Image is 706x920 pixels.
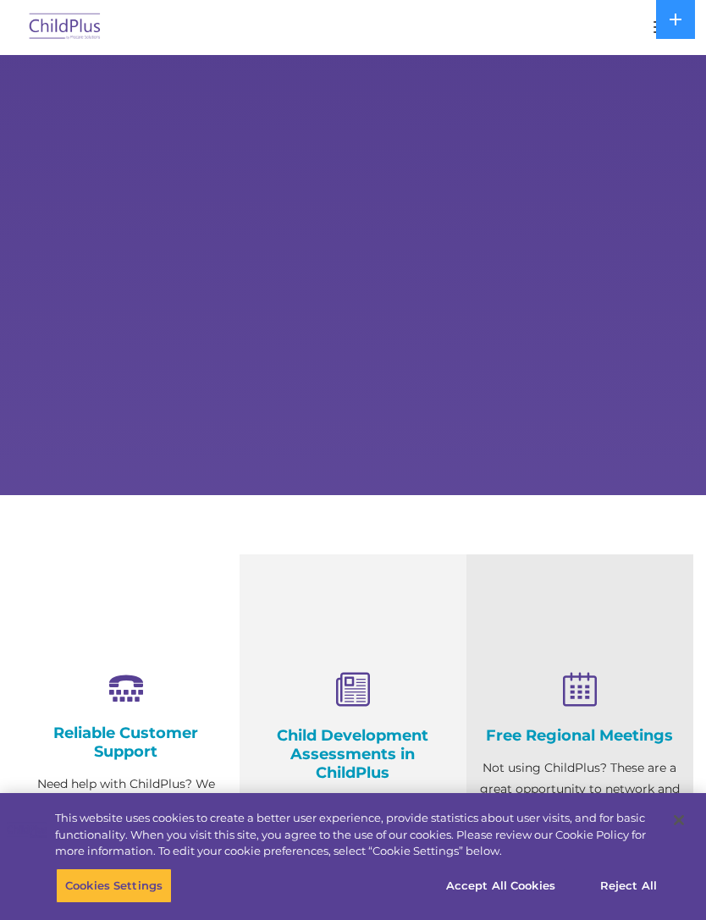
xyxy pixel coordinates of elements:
button: Cookies Settings [56,868,172,903]
h4: Free Regional Meetings [479,726,681,745]
button: Accept All Cookies [437,868,565,903]
button: Close [660,802,698,839]
p: Not using ChildPlus? These are a great opportunity to network and learn from ChildPlus users. Fin... [479,757,681,863]
button: Reject All [576,868,681,903]
h4: Child Development Assessments in ChildPlus [252,726,454,782]
h4: Reliable Customer Support [25,724,227,761]
div: This website uses cookies to create a better user experience, provide statistics about user visit... [55,810,657,860]
img: ChildPlus by Procare Solutions [25,8,105,47]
